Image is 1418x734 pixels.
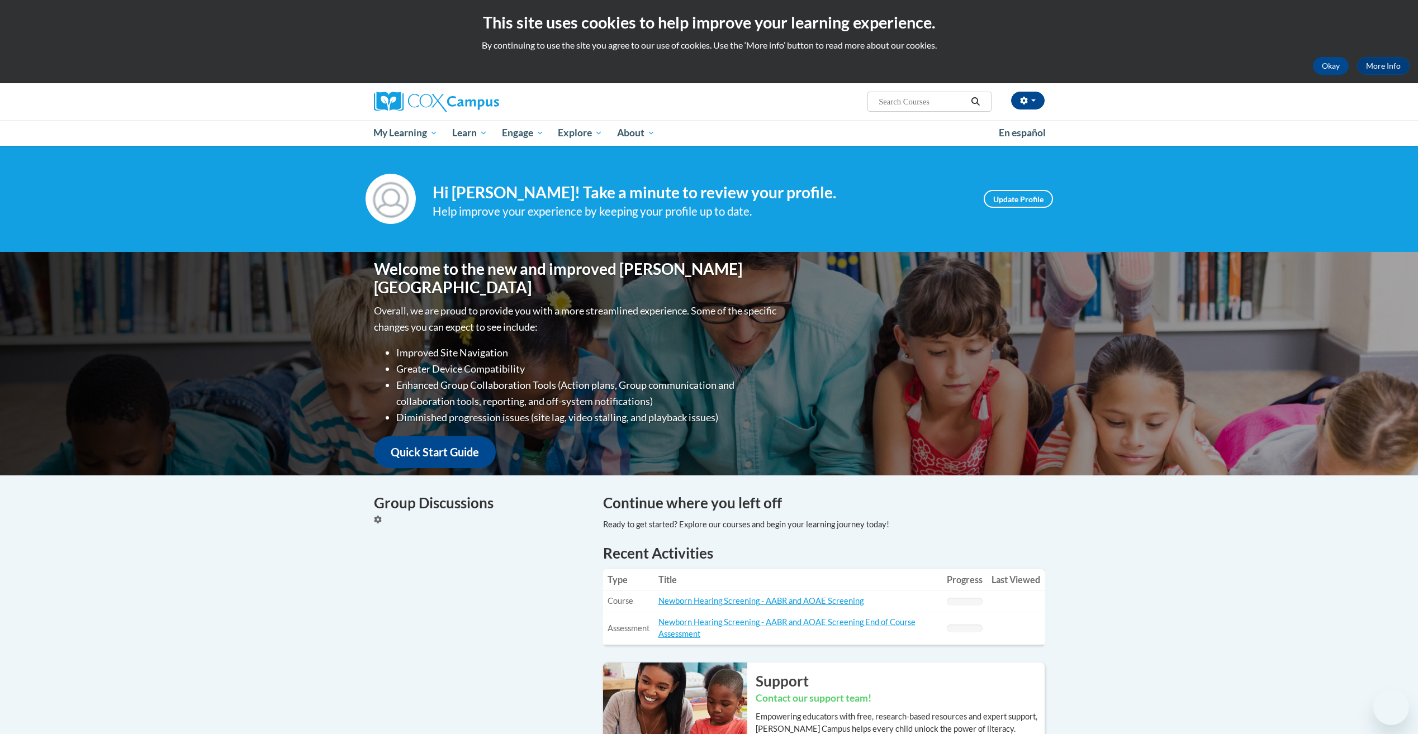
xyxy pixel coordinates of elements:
[396,377,779,409] li: Enhanced Group Collaboration Tools (Action plans, Group communication and collaboration tools, re...
[967,95,984,108] button: Search
[452,126,487,140] span: Learn
[374,303,779,335] p: Overall, we are proud to provide you with a more streamlined experience. Some of the specific cha...
[617,126,655,140] span: About
[992,121,1053,145] a: En español
[551,120,610,146] a: Explore
[658,617,916,638] a: Newborn Hearing Screening - AABR and AOAE Screening End of Course Assessment
[8,39,1410,51] p: By continuing to use the site you agree to our use of cookies. Use the ‘More info’ button to read...
[1373,689,1409,725] iframe: Button to launch messaging window
[654,569,942,591] th: Title
[1011,92,1045,109] button: Account Settings
[608,623,649,633] span: Assessment
[1357,57,1410,75] a: More Info
[445,120,495,146] a: Learn
[495,120,551,146] a: Engage
[396,409,779,426] li: Diminished progression issues (site lag, video stalling, and playback issues)
[433,202,967,221] div: Help improve your experience by keeping your profile up to date.
[357,120,1061,146] div: Main menu
[502,126,544,140] span: Engage
[374,260,779,297] h1: Welcome to the new and improved [PERSON_NAME][GEOGRAPHIC_DATA]
[374,436,496,468] a: Quick Start Guide
[756,671,1045,691] h2: Support
[756,692,1045,706] h3: Contact our support team!
[374,492,586,514] h4: Group Discussions
[367,120,445,146] a: My Learning
[8,11,1410,34] h2: This site uses cookies to help improve your learning experience.
[942,569,987,591] th: Progress
[603,492,1045,514] h4: Continue where you left off
[433,183,967,202] h4: Hi [PERSON_NAME]! Take a minute to review your profile.
[373,126,438,140] span: My Learning
[558,126,603,140] span: Explore
[999,127,1046,139] span: En español
[984,190,1053,208] a: Update Profile
[1313,57,1349,75] button: Okay
[396,345,779,361] li: Improved Site Navigation
[878,95,967,108] input: Search Courses
[366,174,416,224] img: Profile Image
[374,92,499,112] img: Cox Campus
[610,120,662,146] a: About
[987,569,1045,591] th: Last Viewed
[603,569,654,591] th: Type
[396,361,779,377] li: Greater Device Compatibility
[603,543,1045,563] h1: Recent Activities
[608,596,633,606] span: Course
[374,92,586,112] a: Cox Campus
[658,596,864,606] a: Newborn Hearing Screening - AABR and AOAE Screening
